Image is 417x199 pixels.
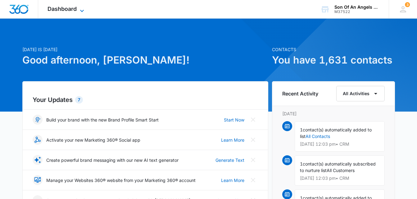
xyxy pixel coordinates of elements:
div: notifications count [405,2,410,7]
p: Manage your Websites 360® website from your Marketing 360® account [46,177,196,184]
button: Close [248,115,258,125]
button: Close [248,175,258,185]
button: Close [248,155,258,165]
h6: Recent Activity [282,90,318,97]
p: [DATE] [282,110,385,117]
span: contact(s) automatically subscribed to nurture list [300,161,376,173]
span: 1 [300,161,303,166]
button: Close [248,135,258,145]
span: All Customers [327,168,355,173]
a: All Contacts [306,134,330,139]
span: 1 [300,127,303,132]
button: All Activities [336,86,385,101]
p: Activate your new Marketing 360® Social app [46,137,140,143]
span: 3 [405,2,410,7]
p: [DATE] is [DATE] [22,46,268,53]
span: contact(s) automatically added to list [300,127,372,139]
span: Dashboard [48,6,77,12]
p: [DATE] 12:03 pm • CRM [300,176,379,180]
div: 7 [75,96,83,104]
h1: You have 1,631 contacts [272,53,395,68]
div: account name [334,5,380,10]
p: Build your brand with the new Brand Profile Smart Start [46,117,159,123]
h1: Good afternoon, [PERSON_NAME]! [22,53,268,68]
p: Create powerful brand messaging with our new AI text generator [46,157,179,163]
div: account id [334,10,380,14]
a: Start Now [224,117,244,123]
a: Learn More [221,137,244,143]
p: Contacts [272,46,395,53]
a: Generate Text [215,157,244,163]
p: [DATE] 12:03 pm • CRM [300,142,379,146]
a: Learn More [221,177,244,184]
h2: Your Updates [33,95,258,104]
